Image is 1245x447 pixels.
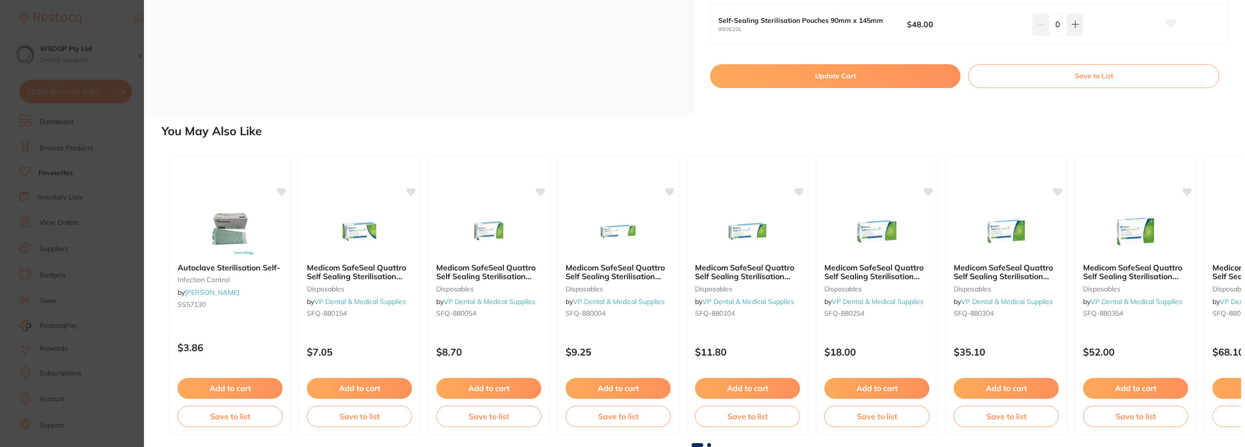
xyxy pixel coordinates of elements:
button: Save to list [436,406,541,427]
span: by [954,297,1053,306]
button: Add to cart [178,378,283,398]
button: Update Cart [710,64,960,88]
b: Medicom SafeSeal Quattro Self Sealing Sterilisation Pouches 254x356mm Box Of 200 [1083,263,1188,281]
button: Add to cart [566,378,671,398]
small: disposables [1083,285,1188,293]
small: disposables [695,285,800,293]
b: Medicom SafeSeal Quattro Self Sealing Sterilisation Pouches 89x133mm Box Of 200 [436,263,541,281]
img: Medicom SafeSeal Quattro Self Sealing Sterilisation Pouches 254x356mm Box Of 200 [1104,207,1167,255]
small: SFQ-880004 [566,309,671,317]
a: VP Dental & Medical Supplies [444,297,535,306]
small: disposables [307,285,412,293]
a: [PERSON_NAME] [185,288,239,297]
button: Save to list [824,406,929,427]
button: Add to cart [695,378,800,398]
small: disposables [436,285,541,293]
small: SS57130 [178,301,283,308]
span: by [307,297,406,306]
small: disposables [954,285,1059,293]
small: disposables [566,285,671,293]
button: Add to cart [824,378,929,398]
b: Medicom SafeSeal Quattro Self Sealing Sterilisation Pouches 191x330mm Box Of 200 [954,263,1059,281]
span: by [178,288,239,297]
a: VP Dental & Medical Supplies [573,297,665,306]
b: $48.00 [907,19,1020,30]
b: Medicom SafeSeal Quattro Self Sealing Sterilisation Pouches 89x229mm Box Of 200 [695,263,800,281]
a: VP Dental & Medical Supplies [1090,297,1182,306]
button: Add to cart [436,378,541,398]
small: SFQ-880254 [824,309,929,317]
span: by [695,297,794,306]
button: Save to list [954,406,1059,427]
img: Medicom SafeSeal Quattro Self Sealing Sterilisation Pouches 57x102mm Box Of 200 [328,207,391,255]
a: VP Dental & Medical Supplies [702,297,794,306]
b: Medicom SafeSeal Quattro Self Sealing Sterilisation Pouches 70x229mm Box Of 200 [566,263,671,281]
small: SFQ-880154 [307,309,412,317]
img: Medicom SafeSeal Quattro Self Sealing Sterilisation Pouches 70x229mm Box Of 200 [587,207,650,255]
small: SFQ-880054 [436,309,541,317]
img: Medicom SafeSeal Quattro Self Sealing Sterilisation Pouches 89x229mm Box Of 200 [716,207,779,255]
button: Save to list [566,406,671,427]
p: $52.00 [1083,346,1188,358]
button: Add to cart [954,378,1059,398]
span: by [824,297,924,306]
button: Add to cart [307,378,412,398]
h2: You May Also Like [161,125,1241,138]
small: disposables [824,285,929,293]
small: 990620L [718,26,907,33]
p: $9.25 [566,346,671,358]
small: SFQ-880104 [695,309,800,317]
a: VP Dental & Medical Supplies [314,297,406,306]
b: Self-Sealing Sterilisation Pouches 90mm x 145mm [718,17,888,24]
span: by [566,297,665,306]
img: Medicom SafeSeal Quattro Self Sealing Sterilisation Pouches 89x133mm Box Of 200 [457,207,520,255]
p: $8.70 [436,346,541,358]
p: $3.86 [178,342,283,353]
span: by [436,297,535,306]
p: $35.10 [954,346,1059,358]
p: $18.00 [824,346,929,358]
button: Save to List [968,64,1219,88]
button: Save to list [695,406,800,427]
b: Medicom SafeSeal Quattro Self Sealing Sterilisation Pouches 133x254mm Box Of 200 [824,263,929,281]
p: $11.80 [695,346,800,358]
img: Autoclave Sterilisation Self- [198,207,262,255]
a: VP Dental & Medical Supplies [832,297,924,306]
p: $7.05 [307,346,412,358]
small: infection control [178,276,283,284]
img: Medicom SafeSeal Quattro Self Sealing Sterilisation Pouches 191x330mm Box Of 200 [975,207,1038,255]
small: SFQ-880304 [954,309,1059,317]
b: Medicom SafeSeal Quattro Self Sealing Sterilisation Pouches 57x102mm Box Of 200 [307,263,412,281]
button: Save to list [1083,406,1188,427]
button: Save to list [307,406,412,427]
button: Add to cart [1083,378,1188,398]
img: Medicom SafeSeal Quattro Self Sealing Sterilisation Pouches 133x254mm Box Of 200 [845,207,908,255]
b: Autoclave Sterilisation Self- [178,263,283,272]
small: SFQ-880354 [1083,309,1188,317]
button: Save to list [178,406,283,427]
span: by [1083,297,1182,306]
a: VP Dental & Medical Supplies [961,297,1053,306]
